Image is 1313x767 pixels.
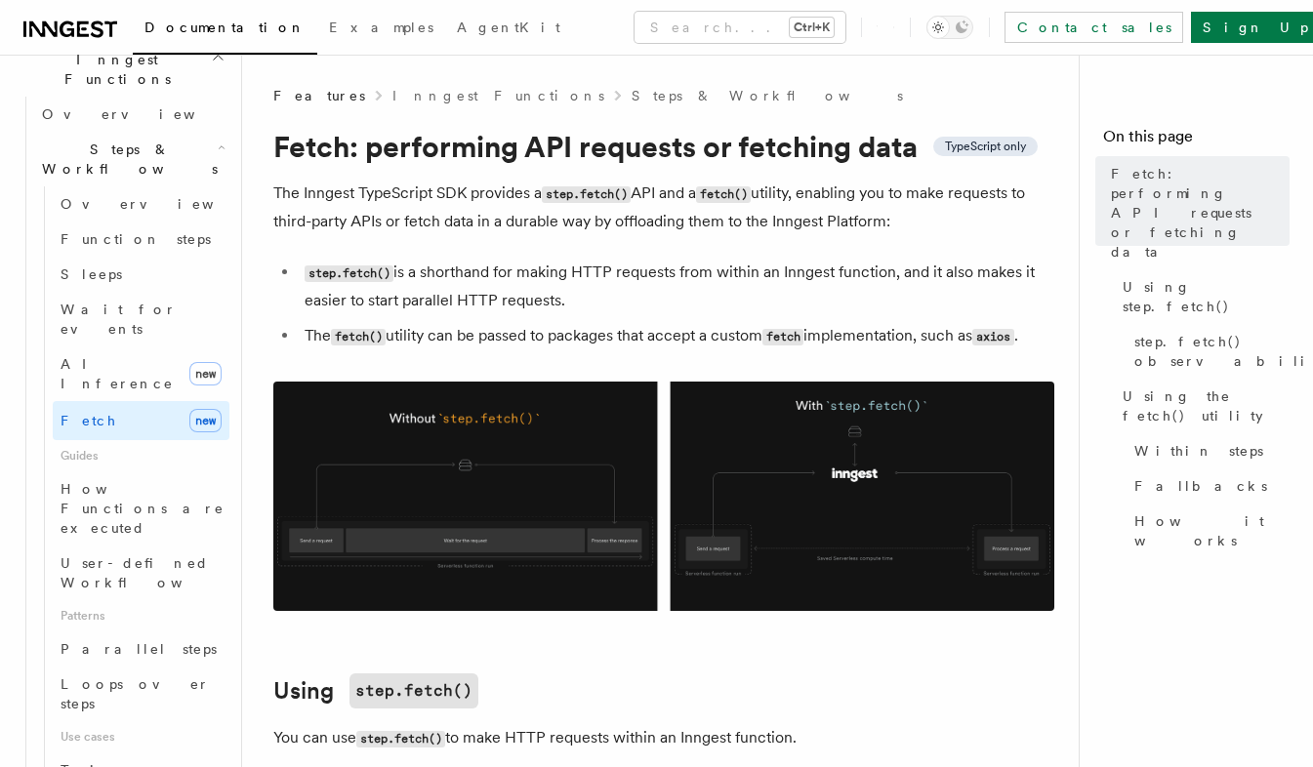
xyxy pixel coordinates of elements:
span: Loops over steps [61,676,210,711]
span: Using the fetch() utility [1123,386,1290,425]
a: step.fetch() observability [1127,324,1290,379]
code: fetch() [331,329,386,345]
button: Toggle dark mode [926,16,973,39]
span: Use cases [53,721,229,752]
kbd: Ctrl+K [790,18,834,37]
li: is a shorthand for making HTTP requests from within an Inngest function, and it also makes it eas... [299,259,1054,314]
span: Steps & Workflows [34,140,218,179]
span: Fetch: performing API requests or fetching data [1111,164,1290,262]
a: Overview [53,186,229,222]
a: Fallbacks [1127,468,1290,504]
p: The Inngest TypeScript SDK provides a API and a utility, enabling you to make requests to third-p... [273,180,1054,235]
a: Sleeps [53,257,229,292]
code: step.fetch() [542,186,631,203]
img: Using Fetch offloads the HTTP request to the Inngest Platform [273,382,1054,611]
span: Fetch [61,413,117,428]
span: User-defined Workflows [61,555,236,590]
a: How it works [1127,504,1290,558]
a: User-defined Workflows [53,545,229,600]
span: Overview [61,196,262,212]
span: AgentKit [457,20,560,35]
code: axios [972,329,1013,345]
span: Examples [329,20,433,35]
span: Features [273,86,365,105]
h4: On this page [1103,125,1290,156]
span: Overview [42,106,243,122]
a: Fetchnew [53,401,229,440]
span: Sleeps [61,266,122,282]
a: Inngest Functions [392,86,604,105]
span: Function steps [61,231,211,247]
a: Usingstep.fetch() [273,673,478,708]
a: Parallel steps [53,631,229,666]
code: fetch() [696,186,751,203]
a: Using step.fetch() [1115,269,1290,324]
span: Documentation [144,20,306,35]
p: You can use to make HTTP requests within an Inngest function. [273,724,1054,752]
span: new [189,409,222,432]
span: Wait for events [61,302,177,337]
a: Using the fetch() utility [1115,379,1290,433]
code: step.fetch() [305,265,393,282]
code: fetch [762,329,803,345]
a: Documentation [133,6,317,55]
span: new [189,362,222,385]
span: Within steps [1134,441,1263,461]
button: Inngest Functions [16,42,229,97]
span: How Functions are executed [61,481,225,536]
h1: Fetch: performing API requests or fetching data [273,129,1054,164]
span: TypeScript only [945,139,1026,154]
button: Steps & Workflows [34,132,229,186]
a: Loops over steps [53,666,229,721]
span: Using step.fetch() [1123,277,1290,316]
span: Guides [53,440,229,471]
span: Inngest Functions [16,50,211,89]
a: Function steps [53,222,229,257]
code: step.fetch() [349,673,478,708]
span: How it works [1134,511,1290,550]
a: AgentKit [445,6,572,53]
span: Parallel steps [61,641,217,657]
span: AI Inference [61,356,174,391]
a: How Functions are executed [53,471,229,545]
a: Overview [34,97,229,132]
a: Steps & Workflows [632,86,903,105]
span: Patterns [53,600,229,631]
span: Fallbacks [1134,476,1267,496]
a: Wait for events [53,292,229,346]
button: Search...Ctrl+K [635,12,845,43]
a: Fetch: performing API requests or fetching data [1103,156,1290,269]
a: AI Inferencenew [53,346,229,401]
a: Contact sales [1005,12,1183,43]
a: Within steps [1127,433,1290,468]
a: Examples [317,6,445,53]
code: step.fetch() [356,731,445,747]
li: The utility can be passed to packages that accept a custom implementation, such as . [299,322,1054,350]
